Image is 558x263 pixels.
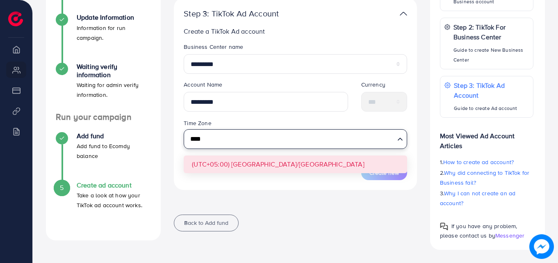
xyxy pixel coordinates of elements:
[184,9,328,18] p: Step 3: TikTok Ad Account
[184,119,211,127] label: Time Zone
[46,181,161,231] li: Create ad account
[440,188,533,208] p: 3.
[440,168,533,188] p: 2.
[184,156,407,173] li: (UTC+05:00) [GEOGRAPHIC_DATA]/[GEOGRAPHIC_DATA]
[77,190,151,210] p: Take a look at how your TikTok ad account works.
[453,22,529,42] p: Step 2: TikTok For Business Center
[77,132,151,140] h4: Add fund
[440,169,529,187] span: Why did connecting to TikTok for Business fail?
[184,219,228,227] span: Back to Add fund
[453,45,529,65] p: Guide to create New Business Center
[46,63,161,112] li: Waiting verify information
[184,129,407,149] div: Search for option
[46,132,161,181] li: Add fund
[440,222,448,231] img: Popup guide
[77,141,151,161] p: Add fund to Ecomdy balance
[184,80,348,92] legend: Account Name
[400,8,407,20] img: TikTok partner
[440,189,516,207] span: Why I can not create an ad account?
[174,215,239,231] button: Back to Add fund
[440,124,533,151] p: Most Viewed Ad Account Articles
[8,11,23,26] img: logo
[187,131,394,146] input: Search for option
[46,112,161,122] h4: Run your campaign
[184,43,407,54] legend: Business Center name
[77,181,151,189] h4: Create ad account
[530,235,554,259] img: image
[77,14,151,21] h4: Update Information
[495,231,524,240] span: Messenger
[454,103,529,113] p: Guide to create Ad account
[184,26,407,36] p: Create a TikTok Ad account
[440,157,533,167] p: 1.
[60,183,64,192] span: 5
[443,158,514,166] span: How to create ad account?
[46,14,161,63] li: Update Information
[361,80,407,92] legend: Currency
[77,80,151,100] p: Waiting for admin verify information.
[454,80,529,100] p: Step 3: TikTok Ad Account
[77,63,151,78] h4: Waiting verify information
[77,23,151,43] p: Information for run campaign.
[440,222,517,240] span: If you have any problem, please contact us by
